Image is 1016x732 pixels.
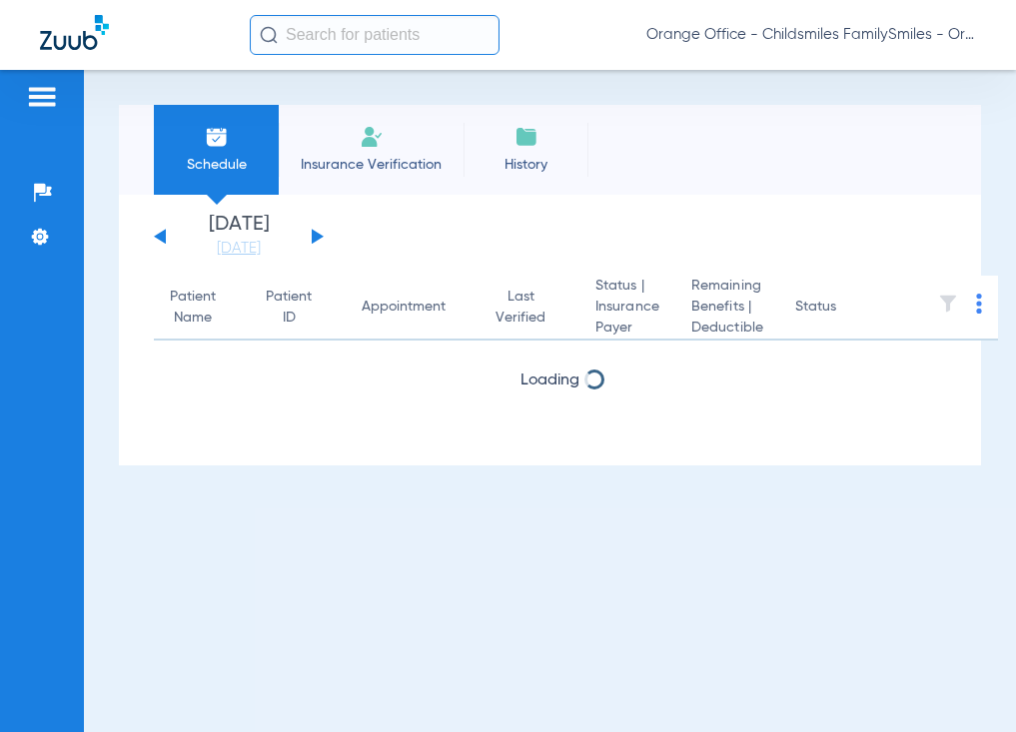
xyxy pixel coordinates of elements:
img: filter.svg [938,294,958,314]
th: Remaining Benefits | [675,276,779,341]
span: History [479,155,573,175]
span: Loading [520,372,579,388]
img: Search Icon [260,26,278,44]
div: Patient Name [170,287,234,329]
div: Last Verified [496,287,563,329]
input: Search for patients [250,15,500,55]
img: Zuub Logo [40,15,109,50]
div: Patient ID [266,287,312,329]
span: Deductible [691,318,763,339]
img: Manual Insurance Verification [360,125,384,149]
div: Last Verified [496,287,545,329]
div: Patient ID [266,287,330,329]
div: Appointment [362,297,446,318]
th: Status [779,276,914,341]
th: Status | [579,276,675,341]
a: [DATE] [179,239,299,259]
img: Schedule [205,125,229,149]
div: Patient Name [170,287,216,329]
span: Schedule [169,155,264,175]
li: [DATE] [179,215,299,259]
div: Appointment [362,297,464,318]
img: hamburger-icon [26,85,58,109]
img: History [514,125,538,149]
span: Insurance Verification [294,155,449,175]
span: Orange Office - Childsmiles FamilySmiles - Orange St Dental Associates LLC - Orange General DBA A... [646,25,976,45]
img: group-dot-blue.svg [976,294,982,314]
span: Insurance Payer [595,297,659,339]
